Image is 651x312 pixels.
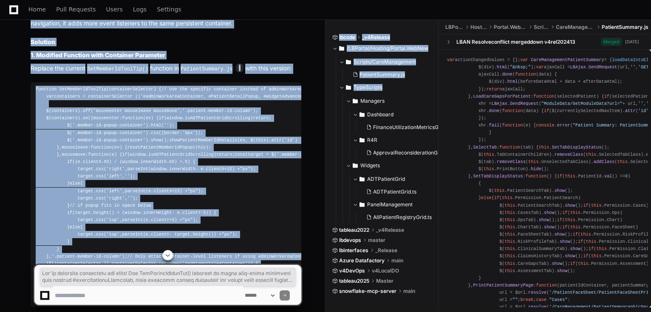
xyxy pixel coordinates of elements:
[221,232,232,237] span: "px"
[67,159,72,164] span: if
[112,152,114,157] span: e
[349,69,434,81] button: PatientSummary.js
[354,59,416,65] span: Scripts/CareManagement
[502,195,512,200] span: this
[544,225,555,230] span: show
[489,123,500,128] span: fail
[362,34,390,41] span: _v4Release
[505,246,515,251] span: this
[72,123,146,128] span: '.member-id-popup-container'
[346,159,446,172] button: Widgets
[555,188,565,193] span: show
[494,188,505,193] span: this
[539,72,549,77] span: data
[339,55,439,69] button: Scripts/CareManagement
[510,65,531,70] span: "&nbsp;"
[445,24,464,31] span: LBPortal
[182,159,187,164] span: .5
[346,57,351,67] svg: Directory
[130,152,146,157] span: window
[625,108,636,113] span: attr
[367,111,393,118] span: Dashboard
[72,130,146,135] span: '.member-id-popup-container'
[93,115,120,121] span: mouseenter
[360,162,380,169] span: Widgets
[617,159,628,164] span: this
[339,43,344,53] svg: Directory
[125,188,146,194] span: parseInt
[518,217,533,222] span: OpsTab
[353,160,358,171] svg: Directory
[284,138,295,143] span: 'id'
[353,133,453,147] button: R4R
[578,174,601,179] span: PatientId
[447,57,455,62] span: var
[161,87,326,92] span: // Use the specific container instead of adminWorkAreaContainer
[625,39,639,45] div: [DATE]
[353,172,446,186] button: ADTPatientGrid
[339,237,361,244] span: lbdevops
[523,145,531,150] span: tab
[182,108,253,113] span: '.patient-member-id-column'
[505,210,515,215] span: this
[203,210,206,215] span: 5
[346,82,351,93] svg: Directory
[151,130,159,135] span: css
[494,24,527,31] span: Portal.WebNew
[526,108,536,113] span: data
[515,72,536,77] span: function
[106,196,125,201] span: 'right'
[531,57,604,62] span: CareManagementPatientSummary
[557,174,562,179] span: if
[122,159,138,164] span: window
[505,217,515,222] span: this
[151,166,167,171] span: window
[164,130,180,135] span: border
[368,237,385,244] span: master
[359,110,365,120] svg: Directory
[373,188,416,195] span: ADTPatientGrid.ts
[146,115,151,121] span: ev
[175,188,180,194] span: 15
[473,94,531,99] span: LoadCareGapsForPatient
[346,94,446,108] button: Managers
[373,214,432,221] span: AllPatientRegistryGrid.ts
[125,174,130,179] span: ''
[484,152,494,157] span: this
[625,174,628,179] span: 0
[151,138,161,143] span: show
[570,246,581,251] span: show
[187,188,198,194] span: "px"
[521,57,528,62] span: var
[122,115,143,121] span: function
[638,108,649,113] span: 'id'
[599,152,641,157] span: SelectedTabClass
[583,203,588,208] span: if
[360,98,385,104] span: Managers
[552,145,602,150] span: SetTabDisplayStatus
[505,203,515,208] span: this
[106,166,125,171] span: 'right'
[473,145,497,150] span: SelectTab
[497,152,549,157] span: TabContainerChildren
[185,115,250,121] span: isADTPatientGridScrolling
[373,149,471,156] span: ApprovalReconsiderationGridManager.ts
[36,86,296,304] div: ( ) { containers = containerSelector || ; $(containers). ( , ); $(containers). ({ : ( ) { ( . ) ;...
[62,152,85,157] span: mousemove
[604,174,612,179] span: val
[235,152,248,157] span: const
[570,210,581,215] span: this
[486,87,502,92] span: return
[93,210,109,215] span: height
[31,64,301,74] p: Replace the current function in with this version:
[67,210,72,215] span: if
[596,246,607,251] span: this
[96,174,104,179] span: css
[583,225,609,230] span: Permission
[339,247,368,254] span: lbinterfaces
[528,159,539,164] span: this
[28,7,46,12] span: Home
[72,138,146,143] span: '.member-id-popup-container'
[375,247,397,254] span: _Release
[555,232,565,237] span: show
